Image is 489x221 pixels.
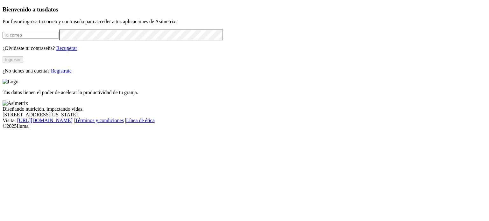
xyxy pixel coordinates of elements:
[45,6,58,13] span: datos
[56,45,77,51] a: Recuperar
[3,68,486,74] p: ¿No tienes una cuenta?
[3,45,486,51] p: ¿Olvidaste tu contraseña?
[3,32,59,38] input: Tu correo
[3,90,486,95] p: Tus datos tienen el poder de acelerar la productividad de tu granja.
[3,79,18,85] img: Logo
[51,68,72,73] a: Regístrate
[3,19,486,24] p: Por favor ingresa tu correo y contraseña para acceder a tus aplicaciones de Asimetrix:
[17,118,73,123] a: [URL][DOMAIN_NAME]
[3,106,486,112] div: Diseñando nutrición, impactando vidas.
[3,123,486,129] div: © 2025 Iluma
[3,6,486,13] h3: Bienvenido a tus
[3,100,28,106] img: Asimetrix
[3,112,486,118] div: [STREET_ADDRESS][US_STATE].
[75,118,124,123] a: Términos y condiciones
[126,118,155,123] a: Línea de ética
[3,56,23,63] button: Ingresar
[3,118,486,123] div: Visita : | |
